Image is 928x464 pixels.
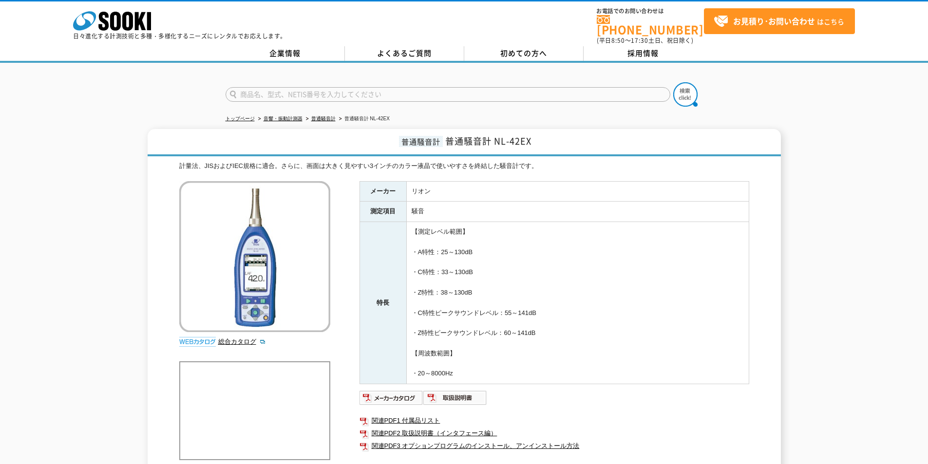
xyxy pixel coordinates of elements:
th: メーカー [360,181,406,202]
th: 測定項目 [360,202,406,222]
span: 初めての方へ [500,48,547,58]
p: 日々進化する計測技術と多種・多様化するニーズにレンタルでお応えします。 [73,33,286,39]
span: 普通騒音計 NL-42EX [445,134,531,148]
td: 【測定レベル範囲】 ・A特性：25～130dB ・C特性：33～130dB ・Z特性：38～130dB ・C特性ピークサウンドレベル：55～141dB ・Z特性ピークサウンドレベル：60～141... [406,222,749,384]
a: 企業情報 [226,46,345,61]
span: お電話でのお問い合わせは [597,8,704,14]
a: メーカーカタログ [360,396,423,404]
a: 関連PDF3 オプションプログラムのインストール、アンインストール方法 [360,440,749,452]
a: 普通騒音計 [311,116,336,121]
th: 特長 [360,222,406,384]
td: 騒音 [406,202,749,222]
input: 商品名、型式、NETIS番号を入力してください [226,87,670,102]
a: 音響・振動計測器 [264,116,303,121]
img: 取扱説明書 [423,390,487,406]
td: リオン [406,181,749,202]
span: 普通騒音計 [399,136,443,147]
a: 初めての方へ [464,46,584,61]
a: お見積り･お問い合わせはこちら [704,8,855,34]
div: 計量法、JISおよびIEC規格に適合。さらに、画面は大きく見やすい3インチのカラー液晶で使いやすさを終結した騒音計です。 [179,161,749,171]
a: 関連PDF2 取扱説明書（インタフェース編） [360,427,749,440]
span: 8:50 [611,36,625,45]
a: 総合カタログ [218,338,266,345]
span: はこちら [714,14,844,29]
a: トップページ [226,116,255,121]
a: よくあるご質問 [345,46,464,61]
a: [PHONE_NUMBER] [597,15,704,35]
img: 普通騒音計 NL-42EX [179,181,330,332]
li: 普通騒音計 NL-42EX [337,114,390,124]
img: btn_search.png [673,82,698,107]
a: 採用情報 [584,46,703,61]
img: メーカーカタログ [360,390,423,406]
span: 17:30 [631,36,648,45]
img: webカタログ [179,337,216,347]
strong: お見積り･お問い合わせ [733,15,815,27]
a: 関連PDF1 付属品リスト [360,414,749,427]
span: (平日 ～ 土日、祝日除く) [597,36,693,45]
a: 取扱説明書 [423,396,487,404]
